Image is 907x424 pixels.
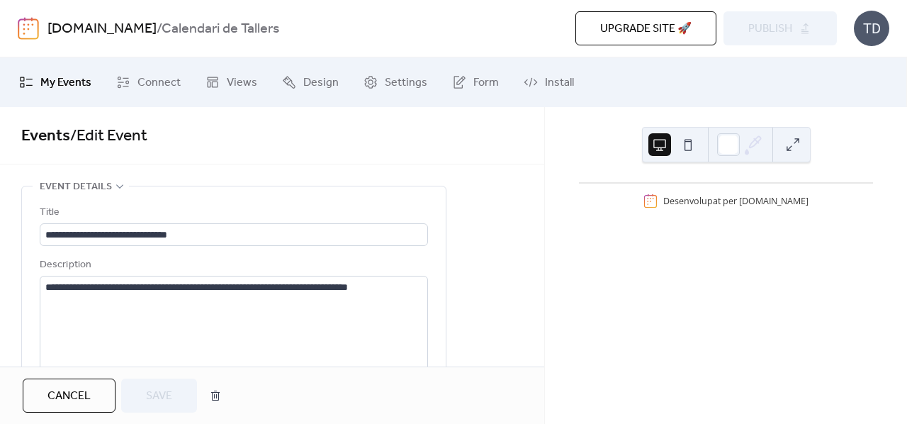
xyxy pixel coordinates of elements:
[441,63,509,101] a: Form
[47,388,91,405] span: Cancel
[195,63,268,101] a: Views
[47,16,157,43] a: [DOMAIN_NAME]
[23,379,116,413] button: Cancel
[106,63,191,101] a: Connect
[600,21,692,38] span: Upgrade site 🚀
[70,121,147,152] span: / Edit Event
[663,195,809,207] div: Desenvolupat per
[385,74,427,91] span: Settings
[473,74,499,91] span: Form
[227,74,257,91] span: Views
[303,74,339,91] span: Design
[575,11,716,45] button: Upgrade site 🚀
[9,63,102,101] a: My Events
[40,179,112,196] span: Event details
[353,63,438,101] a: Settings
[739,195,809,207] a: [DOMAIN_NAME]
[545,74,574,91] span: Install
[21,121,70,152] a: Events
[854,11,889,46] div: TD
[513,63,585,101] a: Install
[18,17,39,40] img: logo
[162,16,279,43] b: Calendari de Tallers
[40,204,425,221] div: Title
[157,16,162,43] b: /
[40,74,91,91] span: My Events
[40,257,425,274] div: Description
[271,63,349,101] a: Design
[137,74,181,91] span: Connect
